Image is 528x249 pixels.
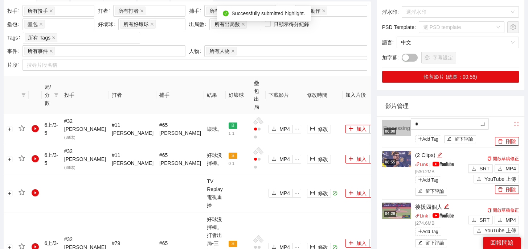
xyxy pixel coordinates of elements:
[476,228,482,234] span: upload
[369,189,378,198] button: ellipsis
[322,9,326,13] span: close
[474,226,519,235] button: uploadYouTube 上傳
[64,148,106,170] span: # 32 [PERSON_NAME]
[369,126,377,132] span: ellipsis
[382,54,399,62] span: 加字幕 :
[28,47,48,55] span: 所有事件
[495,216,519,224] button: downloadMP4
[159,152,201,166] span: # 65 [PERSON_NAME]
[418,229,422,233] span: plus
[209,7,230,15] span: 所有捕手
[189,18,209,30] label: 出局數
[292,189,301,198] button: ellipsis
[382,8,399,16] span: 浮水印 :
[382,71,519,83] button: 快剪影片 (總長：00:56)
[348,126,353,132] span: plus
[251,76,266,114] th: 壘包出局
[20,93,27,97] span: filter
[28,34,50,42] span: 所有 Tags
[293,157,301,162] span: ellipsis
[382,120,411,136] img: 320x180.png
[271,156,277,162] span: download
[415,161,466,176] p: | | 530.2 MB
[189,45,204,57] label: 人物
[415,213,428,219] a: linkLink
[19,125,25,132] span: star
[49,49,53,53] span: close
[382,23,416,31] span: PSD Template :
[140,9,144,13] span: close
[345,189,369,198] button: plus加入
[415,228,441,236] span: Add Tag
[310,190,315,196] span: column-width
[279,189,290,197] span: MP4
[487,208,519,213] a: 開啟草稿修正
[444,203,449,211] div: 編輯
[310,156,315,162] span: column-width
[479,165,490,173] span: SRT
[498,166,503,172] span: download
[415,151,466,159] div: (2 Clips)
[7,126,13,132] button: 展開行
[45,122,58,136] span: 6 上 / 3 - 5
[112,122,154,136] span: # 11 [PERSON_NAME]
[271,20,312,28] span: 只顯示得分紀錄
[307,125,331,133] button: column-width修改
[28,7,48,15] span: 所有投手
[32,189,39,196] span: play-circle
[229,131,234,136] span: 1 - 1
[19,189,25,196] span: star
[64,135,75,140] span: ( 89 球)
[39,22,43,26] span: close
[7,157,13,162] button: 展開行
[495,137,519,146] button: delete刪除
[49,9,53,13] span: close
[229,123,237,129] span: B
[444,204,449,209] span: edit
[98,18,118,30] label: 好壞球
[293,191,301,196] span: ellipsis
[211,20,247,29] span: 所有出局數
[348,240,353,246] span: plus
[109,76,156,114] th: 打者
[209,47,230,55] span: 所有人物
[348,156,353,162] span: plus
[226,76,251,114] th: 好壞球
[444,135,476,143] button: edit留下評論
[468,216,493,224] button: downloadSRT
[64,165,75,170] span: ( 88 球)
[204,114,226,144] td: 壞球。
[45,152,58,166] span: 6 上 / 3 - 5
[498,139,503,145] span: delete
[415,188,447,196] button: edit留下評論
[421,52,456,63] button: setting字幕設定
[382,38,394,46] span: 語言 :
[487,157,492,161] span: copy
[214,20,240,28] span: 所有出局數
[474,175,519,183] button: uploadYouTube 上傳
[384,159,396,165] div: 08:55
[418,240,423,246] span: edit
[54,93,58,97] span: filter
[292,155,301,163] button: ellipsis
[369,125,378,133] button: ellipsis
[415,213,420,218] span: link
[333,191,337,196] span: check-circle
[318,125,328,133] span: 修改
[506,165,516,173] span: MP4
[231,49,235,53] span: close
[304,76,343,114] th: 修改時間
[471,217,476,223] span: download
[384,128,396,134] div: 00:00
[479,216,490,224] span: SRT
[318,155,328,163] span: 修改
[415,213,466,227] p: | | 274.6 MB
[64,118,106,140] span: # 32 [PERSON_NAME]
[415,176,441,184] span: Add Tag
[484,175,516,183] span: YouTube 上傳
[32,155,39,162] span: play-circle
[159,122,201,136] span: # 65 [PERSON_NAME]
[7,5,22,17] label: 投手
[269,155,293,163] button: downloadMP4
[507,21,519,33] button: setting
